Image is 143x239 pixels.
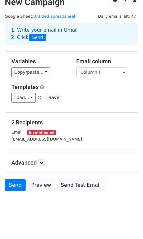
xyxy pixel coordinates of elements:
small: [EMAIL_ADDRESS][DOMAIN_NAME] [11,137,82,142]
h5: Email column [76,58,132,65]
a: Templates [11,84,39,90]
a: Send Test Email [57,179,105,191]
span: Daily emails left: 47 [96,13,138,20]
a: Untitled spreadsheet [33,14,75,19]
small: Invalid email [27,130,56,135]
h5: 2 Recipients [11,119,132,126]
h5: Variables [11,58,67,65]
span: Send [29,34,46,41]
a: Load... [11,93,36,103]
small: Google Sheet: [5,14,76,19]
button: Save [46,93,62,103]
a: Daily emails left: 47 [96,14,138,19]
a: Preview [27,179,55,191]
div: 1. Write your email in Gmail 2. Click [6,27,137,41]
a: Copy/paste... [11,67,50,77]
h5: Advanced [11,159,132,166]
small: Email [11,130,22,135]
a: Send [5,179,26,191]
iframe: Chat Widget [111,209,143,239]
